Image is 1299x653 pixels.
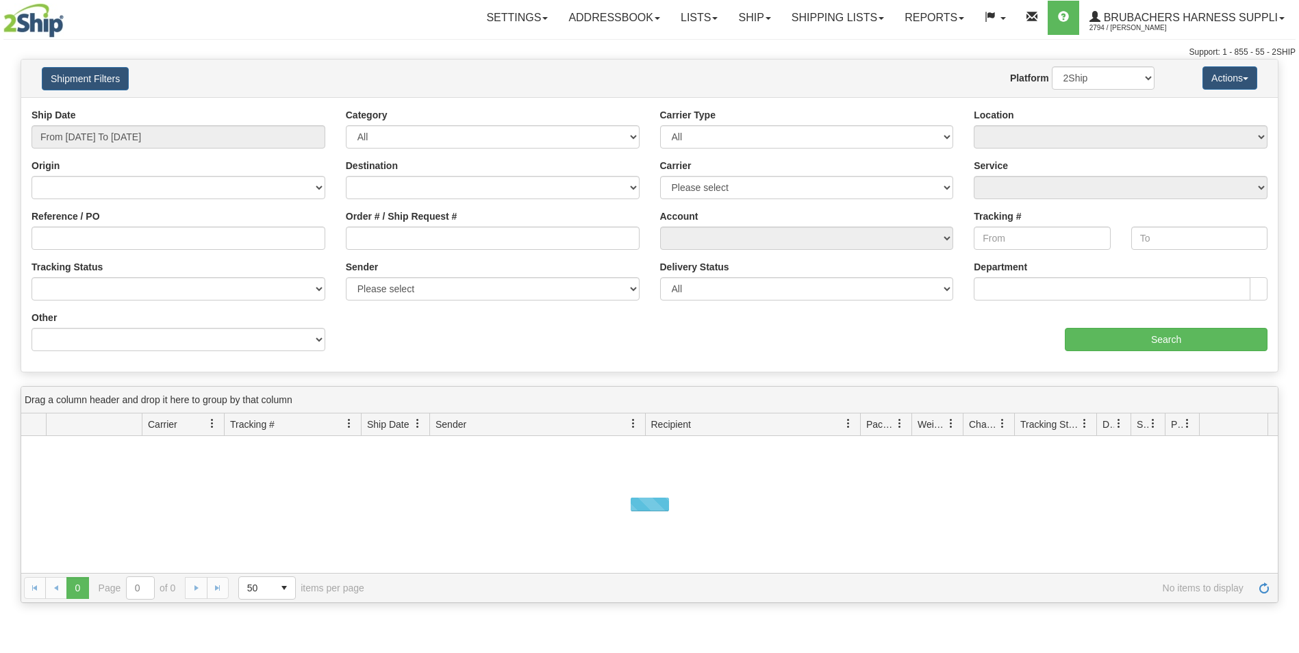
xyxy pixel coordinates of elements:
a: Charge filter column settings [991,412,1014,435]
span: 50 [247,581,265,595]
input: From [974,227,1110,250]
label: Platform [1010,71,1049,85]
a: Lists [670,1,728,35]
span: items per page [238,576,364,600]
button: Actions [1202,66,1257,90]
a: Carrier filter column settings [201,412,224,435]
label: Service [974,159,1008,172]
label: Account [660,209,698,223]
a: Tracking # filter column settings [338,412,361,435]
a: Settings [476,1,558,35]
label: Other [31,311,57,324]
label: Category [346,108,388,122]
span: Weight [918,418,946,431]
a: Weight filter column settings [939,412,963,435]
span: Page of 0 [99,576,176,600]
label: Department [974,260,1027,274]
span: Pickup Status [1171,418,1183,431]
div: Support: 1 - 855 - 55 - 2SHIP [3,47,1296,58]
a: Recipient filter column settings [837,412,860,435]
label: Delivery Status [660,260,729,274]
a: Sender filter column settings [622,412,645,435]
span: Page 0 [66,577,88,599]
a: Tracking Status filter column settings [1073,412,1096,435]
a: Shipment Issues filter column settings [1142,412,1165,435]
span: Page sizes drop down [238,576,296,600]
span: Delivery Status [1102,418,1114,431]
span: Carrier [148,418,177,431]
input: To [1131,227,1268,250]
a: Ship [728,1,781,35]
label: Destination [346,159,398,172]
label: Tracking Status [31,260,103,274]
span: Brubachers Harness Suppli [1100,12,1278,23]
label: Location [974,108,1013,122]
a: Brubachers Harness Suppli 2794 / [PERSON_NAME] [1079,1,1295,35]
span: select [273,577,295,599]
button: Shipment Filters [42,67,129,90]
label: Carrier [660,159,692,172]
label: Reference / PO [31,209,100,223]
span: Packages [866,418,895,431]
span: Recipient [651,418,691,431]
label: Origin [31,159,60,172]
label: Ship Date [31,108,76,122]
a: Ship Date filter column settings [406,412,429,435]
a: Pickup Status filter column settings [1176,412,1199,435]
span: 2794 / [PERSON_NAME] [1089,21,1192,35]
label: Order # / Ship Request # [346,209,457,223]
div: grid grouping header [21,387,1278,413]
label: Sender [346,260,378,274]
a: Shipping lists [781,1,894,35]
span: No items to display [383,582,1244,593]
span: Tracking Status [1020,418,1080,431]
label: Tracking # [974,209,1021,223]
a: Addressbook [558,1,670,35]
span: Ship Date [367,418,409,431]
img: logo2794.jpg [3,3,64,38]
span: Charge [969,418,998,431]
span: Sender [436,418,466,431]
a: Delivery Status filter column settings [1107,412,1131,435]
label: Carrier Type [660,108,716,122]
a: Packages filter column settings [888,412,911,435]
a: Refresh [1253,577,1275,599]
span: Shipment Issues [1137,418,1148,431]
input: Search [1065,328,1268,351]
span: Tracking # [230,418,275,431]
a: Reports [894,1,974,35]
